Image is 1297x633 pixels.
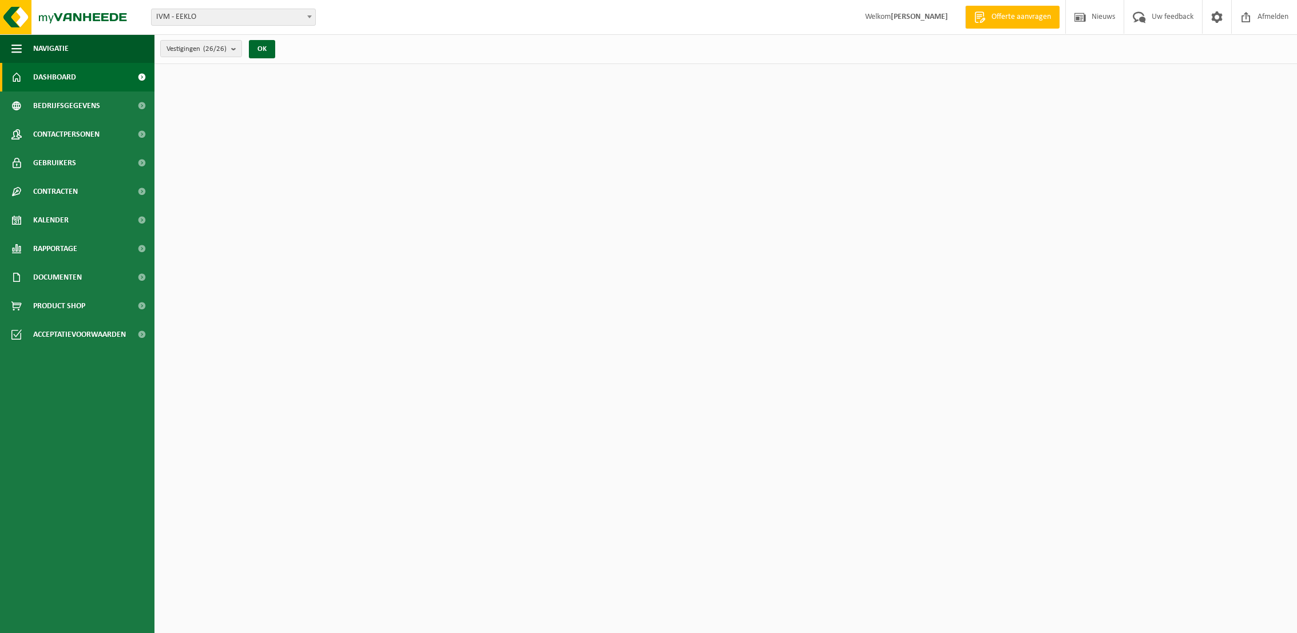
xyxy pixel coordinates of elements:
span: Contracten [33,177,78,206]
button: OK [249,40,275,58]
span: Vestigingen [166,41,227,58]
strong: [PERSON_NAME] [891,13,948,21]
button: Vestigingen(26/26) [160,40,242,57]
span: IVM - EEKLO [152,9,315,25]
a: Offerte aanvragen [965,6,1060,29]
span: Gebruikers [33,149,76,177]
span: Bedrijfsgegevens [33,91,100,120]
span: Kalender [33,206,69,234]
span: Documenten [33,263,82,292]
count: (26/26) [203,45,227,53]
span: IVM - EEKLO [151,9,316,26]
span: Acceptatievoorwaarden [33,320,126,349]
span: Dashboard [33,63,76,91]
span: Contactpersonen [33,120,100,149]
span: Offerte aanvragen [989,11,1054,23]
span: Rapportage [33,234,77,263]
span: Product Shop [33,292,85,320]
span: Navigatie [33,34,69,63]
